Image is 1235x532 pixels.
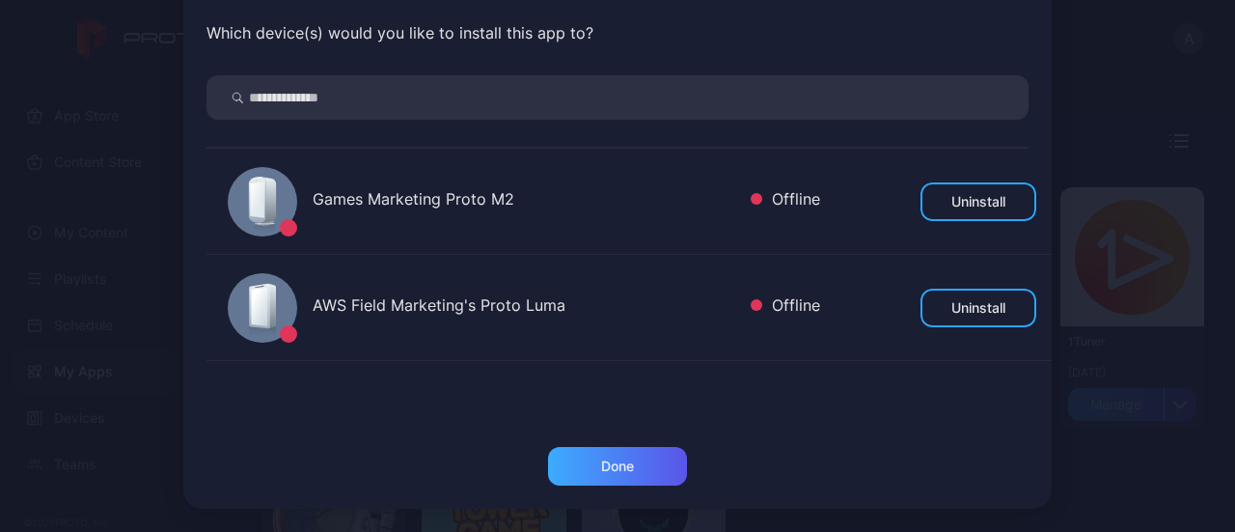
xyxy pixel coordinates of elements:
div: Uninstall [951,300,1005,316]
button: Done [548,447,687,486]
div: Offline [751,187,820,215]
div: Offline [751,294,820,322]
div: Done [601,459,634,474]
div: Which device(s) would you like to install this app to? [206,21,1029,44]
div: AWS Field Marketing's Proto Luma [313,294,735,322]
div: Uninstall [951,194,1005,210]
div: Games Marketing Proto M2 [313,187,735,215]
button: Uninstall [920,182,1036,221]
button: Uninstall [920,289,1036,327]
